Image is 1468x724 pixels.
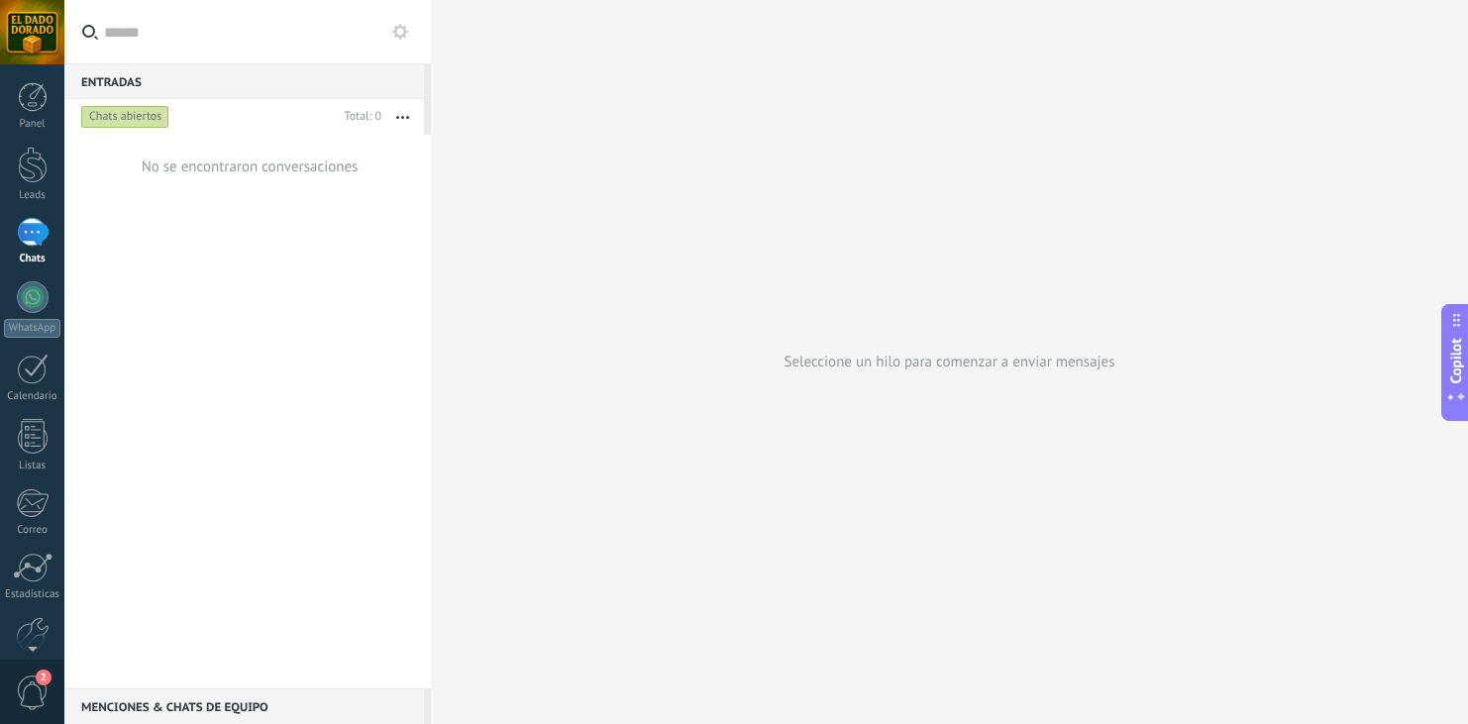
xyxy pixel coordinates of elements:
div: Panel [4,118,61,131]
div: Entradas [64,63,424,99]
div: Leads [4,189,61,202]
div: Calendario [4,390,61,403]
div: Total: 0 [337,107,381,127]
div: Listas [4,460,61,472]
div: Chats [4,253,61,265]
span: 2 [36,670,52,685]
span: Copilot [1446,338,1466,383]
button: Más [381,99,424,135]
div: Chats abiertos [81,105,169,129]
div: No se encontraron conversaciones [142,157,359,176]
div: Estadísticas [4,588,61,601]
div: Menciones & Chats de equipo [64,688,424,724]
div: WhatsApp [4,319,60,338]
div: Correo [4,524,61,537]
